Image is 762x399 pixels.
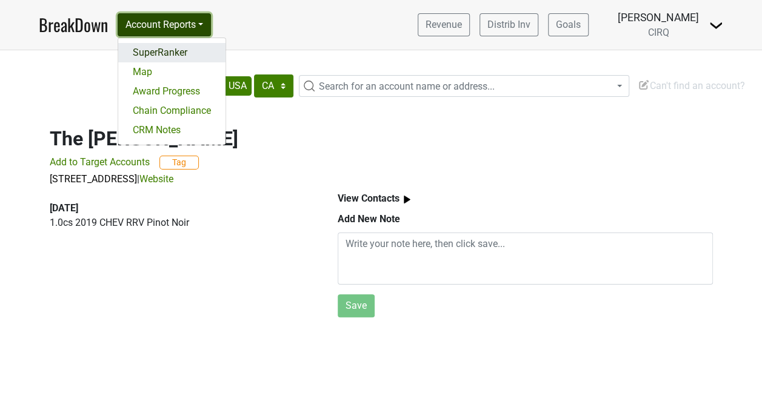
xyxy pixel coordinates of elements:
[638,79,650,91] img: Edit
[618,10,699,25] div: [PERSON_NAME]
[338,193,399,204] b: View Contacts
[39,12,108,38] a: BreakDown
[638,80,745,91] span: Can't find an account?
[338,294,375,317] button: Save
[139,173,173,185] a: Website
[159,156,199,170] button: Tag
[50,127,713,150] h2: The [PERSON_NAME]
[50,216,310,230] p: 1.0 cs 2019 CHEV RRV Pinot Noir
[319,81,495,92] span: Search for an account name or address...
[648,27,669,38] span: CIRQ
[50,156,150,168] span: Add to Target Accounts
[418,13,470,36] a: Revenue
[118,62,226,82] a: Map
[548,13,589,36] a: Goals
[50,173,137,185] a: [STREET_ADDRESS]
[709,18,723,33] img: Dropdown Menu
[118,13,211,36] button: Account Reports
[118,120,226,140] a: CRM Notes
[480,13,538,36] a: Distrib Inv
[118,38,226,145] div: Account Reports
[118,43,226,62] a: SuperRanker
[399,192,415,207] img: arrow_right.svg
[118,82,226,101] a: Award Progress
[118,101,226,120] a: Chain Compliance
[50,201,310,216] div: [DATE]
[338,213,400,225] b: Add New Note
[50,172,713,186] p: |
